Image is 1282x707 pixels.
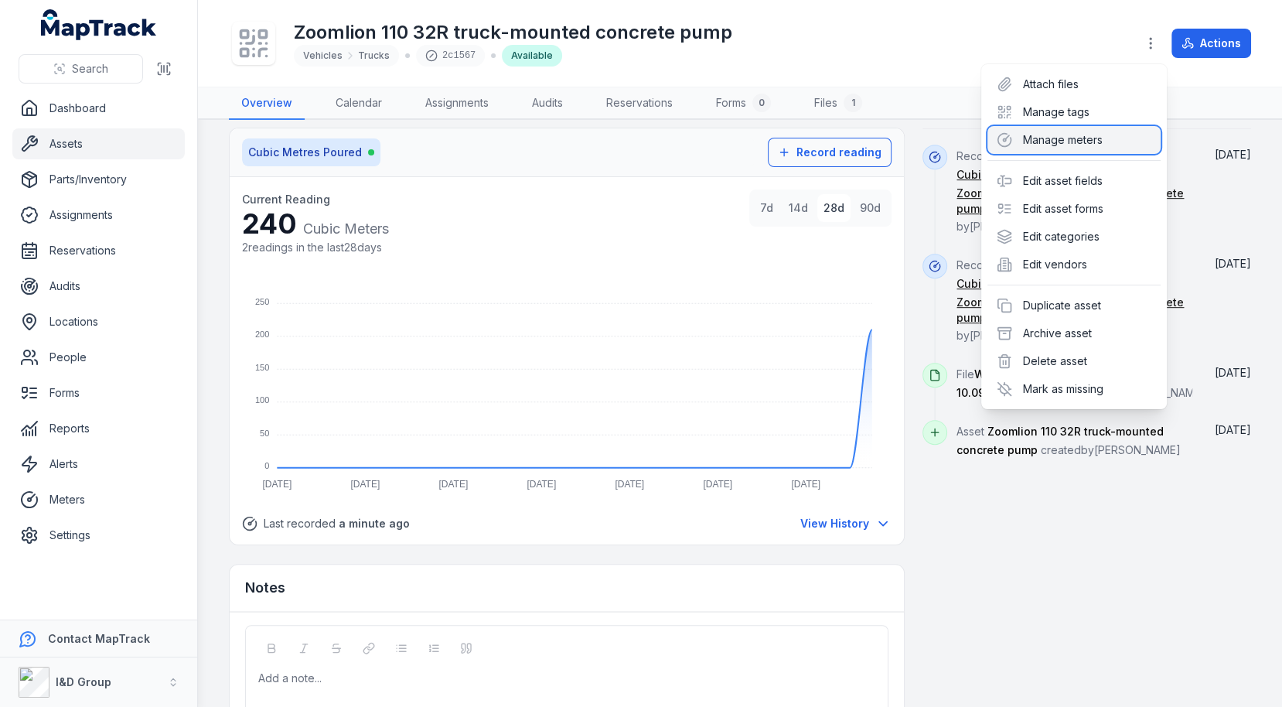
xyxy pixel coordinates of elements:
div: Archive asset [987,319,1161,347]
div: Edit asset forms [987,195,1161,223]
div: Delete asset [987,347,1161,375]
div: Mark as missing [987,375,1161,403]
div: Manage meters [987,126,1161,154]
div: Edit categories [987,223,1161,251]
div: Manage tags [987,98,1161,126]
div: Duplicate asset [987,292,1161,319]
div: Edit vendors [987,251,1161,278]
div: Attach files [987,70,1161,98]
div: Edit asset fields [987,167,1161,195]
